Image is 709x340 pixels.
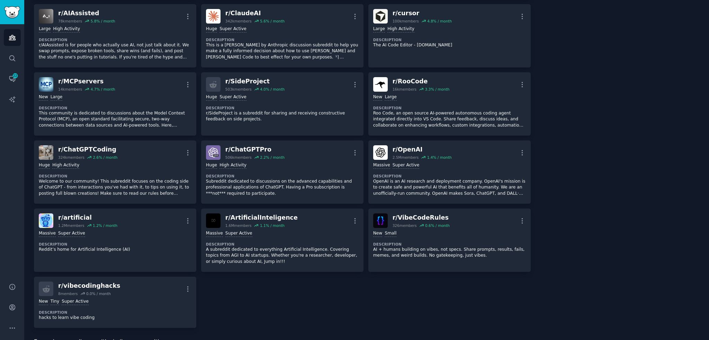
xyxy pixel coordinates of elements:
[427,155,452,160] div: 1.4 % / month
[373,174,526,178] dt: Description
[385,230,396,237] div: Small
[225,9,285,18] div: r/ ClaudeAI
[91,19,115,24] div: 5.8 % / month
[58,155,84,160] div: 324k members
[225,77,285,86] div: r/ SideProject
[58,77,115,86] div: r/ MCPservers
[260,19,285,24] div: 5.6 % / month
[206,247,359,265] p: A subreddit dedicated to everything Artificial Intelligence. Covering topics from AGI to AI start...
[39,213,53,228] img: artificial
[373,77,388,92] img: RooCode
[39,94,48,101] div: New
[39,145,53,160] img: ChatGPTCoding
[368,209,531,272] a: VibeCodeRulesr/VibeCodeRules326members0.6% / monthNewSmallDescriptionAI + humans building on vibe...
[206,178,359,197] p: Subreddit dedicated to discussions on the advanced capabilities and professional applications of ...
[206,37,359,42] dt: Description
[4,6,20,18] img: GummySearch logo
[225,19,252,24] div: 342k members
[368,4,531,67] a: cursorr/cursor100kmembers4.8% / monthLargeHigh ActivityDescriptionThe AI Code Editor - [DOMAIN_NAME]
[206,42,359,61] p: This is a [PERSON_NAME] by Anthropic discussion subreddit to help you make a fully informed decis...
[206,94,217,101] div: Huge
[39,77,53,92] img: MCPservers
[373,37,526,42] dt: Description
[206,105,359,110] dt: Description
[201,4,364,67] a: ClaudeAIr/ClaudeAI342kmembers5.6% / monthHugeSuper ActiveDescriptionThis is a [PERSON_NAME] by An...
[219,94,246,101] div: Super Active
[260,155,285,160] div: 2.2 % / month
[58,213,117,222] div: r/ artificial
[373,178,526,197] p: OpenAI is an AI research and deployment company. OpenAI's mission is to create safe and powerful ...
[225,213,298,222] div: r/ ArtificialInteligence
[225,145,285,154] div: r/ ChatGPTPro
[373,242,526,247] dt: Description
[62,298,89,305] div: Super Active
[393,77,450,86] div: r/ RooCode
[39,315,191,321] p: hacks to learn vibe coding
[373,247,526,259] p: AI + humans building on vibes, not specs. Share prompts, results, fails, memes, and weird builds....
[206,9,221,24] img: ClaudeAI
[39,105,191,110] dt: Description
[206,230,223,237] div: Massive
[39,9,53,24] img: AIAssisted
[34,277,196,328] a: r/vibecodinghacks8members0.0% / monthNewTinySuper ActiveDescriptionhacks to learn vibe coding
[58,230,85,237] div: Super Active
[39,298,48,305] div: New
[4,70,21,87] a: 22
[368,140,531,204] a: OpenAIr/OpenAI2.5Mmembers1.4% / monthMassiveSuper ActiveDescriptionOpenAI is an AI research and d...
[201,72,364,136] a: r/SideProject503kmembers4.0% / monthHugeSuper ActiveDescriptionr/SideProject is a subreddit for s...
[39,162,50,169] div: Huge
[393,162,420,169] div: Super Active
[373,162,390,169] div: Massive
[373,110,526,129] p: Roo Code, an open source AI-powered autonomous coding agent integrated directly into VS Code. Sha...
[34,140,196,204] a: ChatGPTCodingr/ChatGPTCoding324kmembers2.6% / monthHugeHigh ActivityDescriptionWelcome to our com...
[58,223,84,228] div: 1.2M members
[260,223,285,228] div: 1.1 % / month
[373,9,388,24] img: cursor
[393,223,417,228] div: 326 members
[34,209,196,272] a: artificialr/artificial1.2Mmembers1.2% / monthMassiveSuper ActiveDescriptionReddit’s home for Arti...
[225,155,252,160] div: 506k members
[206,26,217,33] div: Huge
[39,310,191,315] dt: Description
[39,110,191,129] p: This community is dedicated to discussions about the Model Context Protocol (MCP), an open standa...
[52,162,79,169] div: High Activity
[206,110,359,122] p: r/SideProject is a subreddit for sharing and receiving constructive feedback on side projects.
[91,87,115,92] div: 4.7 % / month
[58,291,78,296] div: 8 members
[34,4,196,67] a: AIAssistedr/AIAssisted78kmembers5.8% / monthLargeHigh ActivityDescriptionr/AIAssisted is for peop...
[53,26,80,33] div: High Activity
[58,19,82,24] div: 78k members
[373,230,383,237] div: New
[368,72,531,136] a: RooCoder/RooCode16kmembers3.3% / monthNewLargeDescriptionRoo Code, an open source AI-powered auto...
[39,242,191,247] dt: Description
[206,174,359,178] dt: Description
[385,94,396,101] div: Large
[39,174,191,178] dt: Description
[39,230,56,237] div: Massive
[373,94,383,101] div: New
[206,242,359,247] dt: Description
[425,87,449,92] div: 3.3 % / month
[58,87,82,92] div: 14k members
[86,291,111,296] div: 0.0 % / month
[39,42,191,61] p: r/AIAssisted is for people who actually use AI, not just talk about it. We swap prompts, expose b...
[373,42,526,48] p: The AI Code Editor - [DOMAIN_NAME]
[393,213,450,222] div: r/ VibeCodeRules
[219,162,246,169] div: High Activity
[393,9,452,18] div: r/ cursor
[393,155,419,160] div: 2.5M members
[219,26,246,33] div: Super Active
[387,26,414,33] div: High Activity
[425,223,450,228] div: 0.6 % / month
[427,19,452,24] div: 4.8 % / month
[373,145,388,160] img: OpenAI
[225,87,252,92] div: 503k members
[206,162,217,169] div: Huge
[51,298,60,305] div: Tiny
[373,26,385,33] div: Large
[34,72,196,136] a: MCPserversr/MCPservers14kmembers4.7% / monthNewLargeDescriptionThis community is dedicated to dis...
[39,247,191,253] p: Reddit’s home for Artificial Intelligence (AI)
[201,140,364,204] a: ChatGPTPror/ChatGPTPro506kmembers2.2% / monthHugeHigh ActivityDescriptionSubreddit dedicated to d...
[93,155,117,160] div: 2.6 % / month
[201,209,364,272] a: ArtificialInteligencer/ArtificialInteligence1.6Mmembers1.1% / monthMassiveSuper ActiveDescription...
